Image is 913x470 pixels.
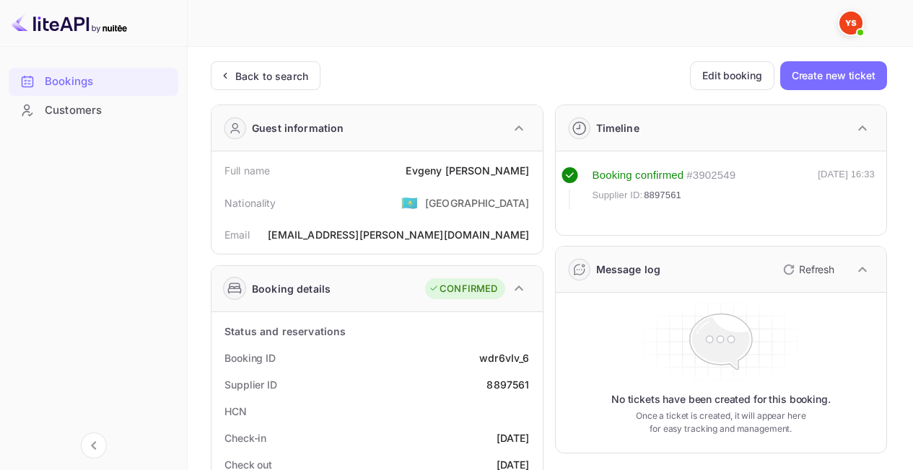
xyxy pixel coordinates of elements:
div: Evgeny [PERSON_NAME] [406,163,529,178]
div: Booking confirmed [593,167,684,184]
div: HCN [224,404,247,419]
div: Bookings [45,74,171,90]
div: Customers [9,97,178,125]
div: [EMAIL_ADDRESS][PERSON_NAME][DOMAIN_NAME] [268,227,529,242]
div: Guest information [252,120,344,136]
div: wdr6vIv_6 [479,350,529,365]
div: Nationality [224,195,276,210]
div: Supplier ID [224,377,277,392]
div: Customers [45,102,171,119]
span: 8897561 [644,188,681,203]
button: Refresh [774,258,840,281]
button: Edit booking [690,61,774,90]
div: Booking details [252,281,331,296]
div: Bookings [9,68,178,96]
span: Supplier ID: [593,188,643,203]
button: Create new ticket [780,61,887,90]
p: Once a ticket is created, it will appear here for easy tracking and management. [633,409,808,435]
div: Timeline [596,120,639,136]
img: Yandex Support [839,12,862,35]
div: [DATE] [497,430,530,445]
div: Booking ID [224,350,276,365]
div: Email [224,227,250,242]
div: # 3902549 [686,167,735,184]
div: Message log [596,262,661,277]
p: No tickets have been created for this booking. [611,392,831,407]
div: CONFIRMED [429,282,497,296]
div: 8897561 [486,377,529,392]
a: Customers [9,97,178,123]
div: Check-in [224,430,266,445]
span: United States [401,190,418,216]
img: LiteAPI logo [12,12,127,35]
div: Back to search [235,68,308,84]
div: Full name [224,163,270,178]
button: Collapse navigation [81,433,107,458]
div: Status and reservations [224,324,346,339]
div: [DATE] 16:33 [818,167,875,209]
div: [GEOGRAPHIC_DATA] [425,195,530,210]
a: Bookings [9,68,178,94]
p: Refresh [799,262,834,277]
